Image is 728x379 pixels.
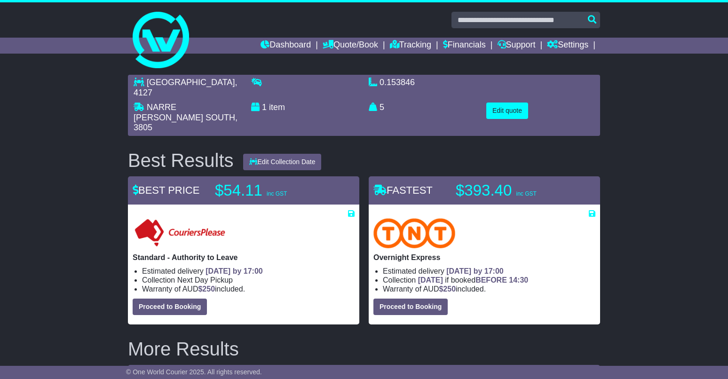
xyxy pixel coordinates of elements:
[177,276,233,284] span: Next Day Pickup
[133,253,355,262] p: Standard - Authority to Leave
[439,285,456,293] span: $
[475,276,507,284] span: BEFORE
[418,276,443,284] span: [DATE]
[516,190,536,197] span: inc GST
[198,285,215,293] span: $
[267,190,287,197] span: inc GST
[126,368,262,376] span: © One World Courier 2025. All rights reserved.
[446,267,504,275] span: [DATE] by 17:00
[206,267,263,275] span: [DATE] by 17:00
[390,38,431,54] a: Tracking
[443,38,486,54] a: Financials
[373,253,595,262] p: Overnight Express
[128,339,600,359] h2: More Results
[134,113,237,133] span: , 3805
[134,78,237,97] span: , 4127
[142,276,355,284] li: Collection
[380,103,384,112] span: 5
[373,184,433,196] span: FASTEST
[373,218,455,248] img: TNT Domestic: Overnight Express
[269,103,285,112] span: item
[323,38,378,54] a: Quote/Book
[547,38,588,54] a: Settings
[134,103,235,122] span: NARRE [PERSON_NAME] SOUTH
[383,284,595,293] li: Warranty of AUD included.
[373,299,448,315] button: Proceed to Booking
[202,285,215,293] span: 250
[133,299,207,315] button: Proceed to Booking
[418,276,528,284] span: if booked
[380,78,415,87] span: 0.153846
[123,150,238,171] div: Best Results
[509,276,528,284] span: 14:30
[383,276,595,284] li: Collection
[243,154,322,170] button: Edit Collection Date
[486,103,528,119] button: Edit quote
[142,267,355,276] li: Estimated delivery
[133,218,227,248] img: Couriers Please: Standard - Authority to Leave
[142,284,355,293] li: Warranty of AUD included.
[456,181,573,200] p: $393.40
[443,285,456,293] span: 250
[215,181,332,200] p: $54.11
[383,267,595,276] li: Estimated delivery
[498,38,536,54] a: Support
[133,184,199,196] span: BEST PRICE
[147,78,235,87] span: [GEOGRAPHIC_DATA]
[262,103,267,112] span: 1
[261,38,311,54] a: Dashboard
